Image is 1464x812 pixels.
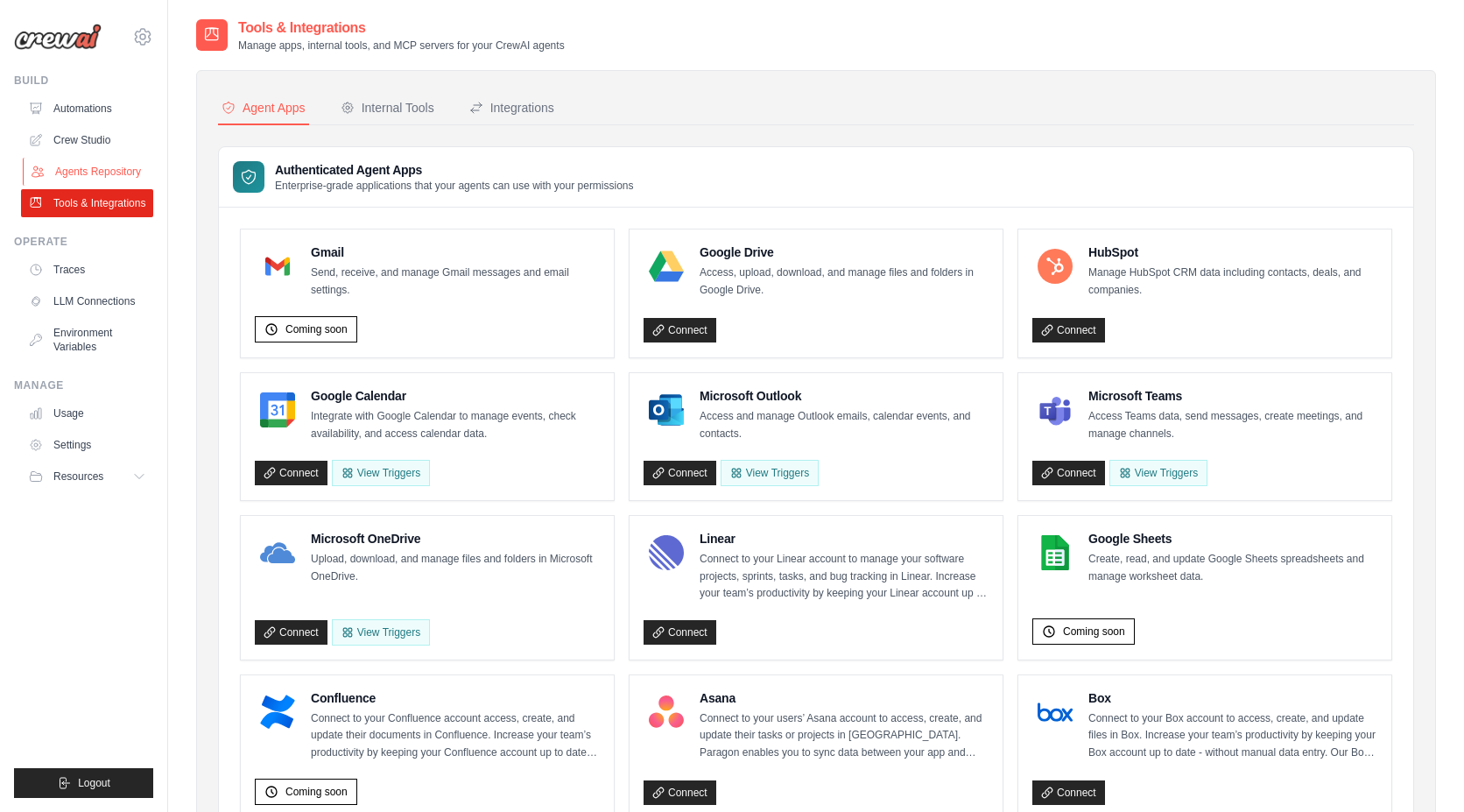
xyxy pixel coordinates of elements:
p: Access Teams data, send messages, create meetings, and manage channels. [1088,408,1377,442]
img: Box Logo [1038,695,1073,730]
p: Connect to your users’ Asana account to access, create, and update their tasks or projects in [GE... [700,710,989,762]
h4: Confluence [311,689,600,707]
span: Logout [78,776,110,790]
a: LLM Connections [21,287,153,315]
div: Integrations [469,99,554,117]
img: Microsoft OneDrive Logo [260,535,295,570]
p: Manage apps, internal tools, and MCP servers for your CrewAI agents [238,39,565,53]
img: Microsoft Outlook Logo [649,392,684,427]
a: Environment Variables [21,319,153,361]
button: Logout [14,768,153,798]
span: Resources [53,470,103,484]
a: Traces [21,256,153,284]
a: Connect [1032,780,1105,805]
p: Access and manage Outlook emails, calendar events, and contacts. [700,408,989,442]
a: Connect [644,461,716,485]
p: Connect to your Box account to access, create, and update files in Box. Increase your team’s prod... [1088,710,1377,762]
img: Gmail Logo [260,249,295,284]
img: Google Drive Logo [649,249,684,284]
img: Logo [14,24,102,50]
div: Operate [14,235,153,249]
button: View Triggers [332,460,430,486]
img: Confluence Logo [260,695,295,730]
p: Access, upload, download, and manage files and folders in Google Drive. [700,265,989,299]
p: Integrate with Google Calendar to manage events, check availability, and access calendar data. [311,408,600,442]
p: Connect to your Linear account to manage your software projects, sprints, tasks, and bug tracking... [700,551,989,603]
p: Send, receive, and manage Gmail messages and email settings. [311,265,600,299]
a: Automations [21,95,153,123]
p: Upload, download, and manage files and folders in Microsoft OneDrive. [311,551,600,585]
h4: HubSpot [1088,244,1377,261]
button: Agent Apps [218,92,309,125]
span: Coming soon [285,785,348,799]
h4: Google Sheets [1088,530,1377,547]
img: Microsoft Teams Logo [1038,392,1073,427]
a: Usage [21,399,153,427]
a: Settings [21,431,153,459]
div: Manage [14,378,153,392]
div: Agent Apps [222,99,306,117]
h4: Microsoft Outlook [700,387,989,405]
span: Coming soon [285,322,348,336]
h4: Google Calendar [311,387,600,405]
h4: Microsoft Teams [1088,387,1377,405]
a: Connect [255,620,327,645]
a: Connect [1032,318,1105,342]
a: Agents Repository [23,158,155,186]
button: Resources [21,462,153,491]
h2: Tools & Integrations [238,18,565,39]
p: Manage HubSpot CRM data including contacts, deals, and companies. [1088,265,1377,299]
a: Connect [644,318,716,342]
h3: Authenticated Agent Apps [275,161,634,179]
img: Google Sheets Logo [1038,535,1073,570]
h4: Google Drive [700,244,989,261]
span: Coming soon [1063,625,1125,639]
button: Internal Tools [337,92,438,125]
: View Triggers [1109,460,1207,486]
p: Connect to your Confluence account access, create, and update their documents in Confluence. Incr... [311,710,600,762]
h4: Microsoft OneDrive [311,530,600,547]
a: Crew Studio [21,126,153,154]
h4: Asana [700,689,989,707]
p: Enterprise-grade applications that your agents can use with your permissions [275,179,634,193]
img: Asana Logo [649,695,684,730]
: View Triggers [332,619,430,646]
img: HubSpot Logo [1038,249,1073,284]
button: Integrations [466,92,558,125]
a: Tools & Integrations [21,189,153,217]
h4: Box [1088,689,1377,707]
: View Triggers [721,460,819,486]
h4: Gmail [311,244,600,261]
p: Create, read, and update Google Sheets spreadsheets and manage worksheet data. [1088,551,1377,585]
a: Connect [644,620,716,645]
a: Connect [644,780,716,805]
div: Build [14,74,153,88]
a: Connect [255,461,327,485]
img: Linear Logo [649,535,684,570]
h4: Linear [700,530,989,547]
img: Google Calendar Logo [260,392,295,427]
div: Internal Tools [341,99,434,117]
a: Connect [1032,461,1105,485]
